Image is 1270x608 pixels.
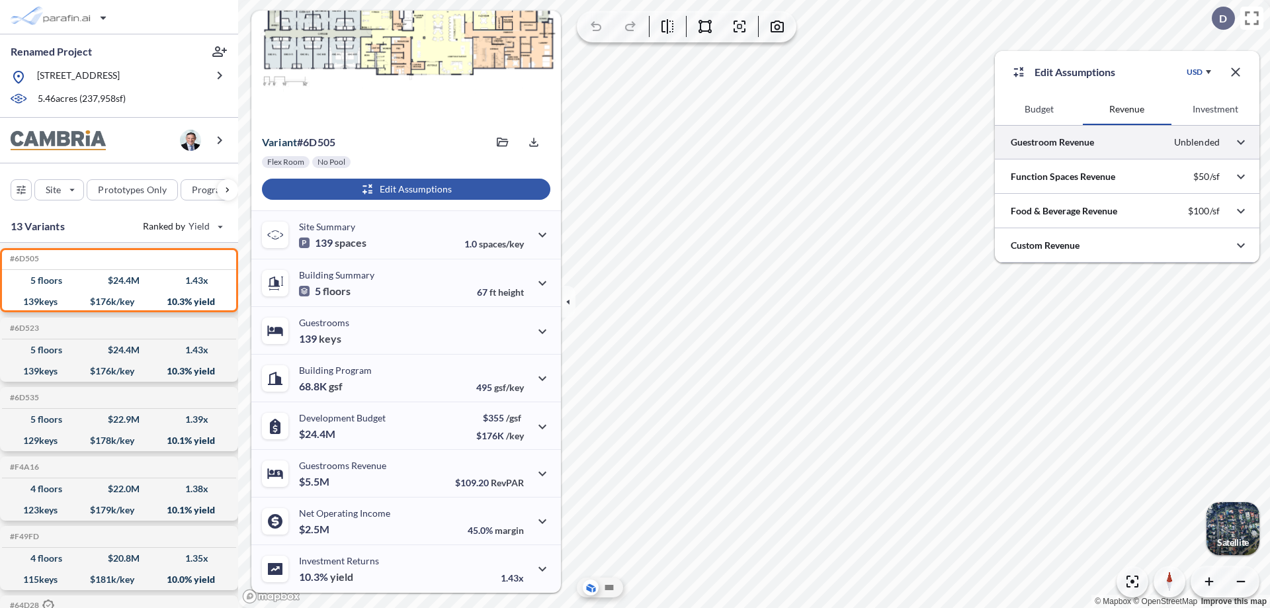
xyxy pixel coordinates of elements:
a: Mapbox homepage [242,589,300,604]
span: floors [323,284,351,298]
div: USD [1187,67,1203,77]
p: $109.20 [455,477,524,488]
p: # 6d505 [262,136,335,149]
p: 495 [476,382,524,393]
p: $24.4M [299,427,337,441]
p: Edit Assumptions [1035,64,1115,80]
button: Prototypes Only [87,179,178,200]
button: Edit Assumptions [262,179,550,200]
span: spaces [335,236,366,249]
img: user logo [180,130,201,151]
p: 67 [477,286,524,298]
p: Site Summary [299,221,355,232]
p: $50/sf [1193,171,1220,183]
p: Function Spaces Revenue [1011,170,1115,183]
p: Development Budget [299,412,386,423]
p: 68.8K [299,380,343,393]
p: Prototypes Only [98,183,167,196]
p: 5.46 acres ( 237,958 sf) [38,92,126,107]
button: Investment [1171,93,1259,125]
p: 1.43x [501,572,524,584]
p: 10.3% [299,570,353,584]
p: Custom Revenue [1011,239,1079,252]
p: Renamed Project [11,44,92,59]
a: Mapbox [1095,597,1131,606]
p: D [1219,13,1227,24]
span: /gsf [506,412,521,423]
button: Site [34,179,84,200]
p: $355 [476,412,524,423]
span: Yield [189,220,210,233]
p: Satellite [1217,537,1249,548]
span: ft [489,286,496,298]
p: $176K [476,430,524,441]
a: Improve this map [1201,597,1267,606]
span: height [498,286,524,298]
p: 45.0% [468,525,524,536]
p: [STREET_ADDRESS] [37,69,120,85]
p: Building Program [299,365,372,376]
span: margin [495,525,524,536]
p: Program [192,183,229,196]
span: gsf/key [494,382,524,393]
h5: Click to copy the code [7,324,39,333]
p: Food & Beverage Revenue [1011,204,1117,218]
span: RevPAR [491,477,524,488]
span: spaces/key [479,238,524,249]
p: $2.5M [299,523,331,536]
h5: Click to copy the code [7,462,39,472]
button: Switcher ImageSatellite [1206,502,1259,555]
img: Switcher Image [1206,502,1259,555]
p: Guestrooms Revenue [299,460,386,471]
p: 5 [299,284,351,298]
p: $5.5M [299,475,331,488]
h5: Click to copy the code [7,532,39,541]
button: Revenue [1083,93,1171,125]
span: Variant [262,136,297,148]
p: 139 [299,332,341,345]
p: 13 Variants [11,218,65,234]
p: Flex Room [267,157,304,167]
p: Guestrooms [299,317,349,328]
p: Net Operating Income [299,507,390,519]
p: Building Summary [299,269,374,281]
p: 1.0 [464,238,524,249]
span: keys [319,332,341,345]
p: 139 [299,236,366,249]
span: /key [506,430,524,441]
p: $100/sf [1188,205,1220,217]
h5: Click to copy the code [7,393,39,402]
p: Site [46,183,61,196]
button: Site Plan [601,580,617,595]
a: OpenStreetMap [1133,597,1197,606]
span: yield [330,570,353,584]
p: No Pool [317,157,345,167]
button: Aerial View [583,580,599,595]
p: Investment Returns [299,555,379,566]
span: gsf [329,380,343,393]
img: BrandImage [11,130,106,151]
h5: Click to copy the code [7,254,39,263]
button: Ranked by Yield [132,216,232,237]
button: Budget [995,93,1083,125]
button: Program [181,179,252,200]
